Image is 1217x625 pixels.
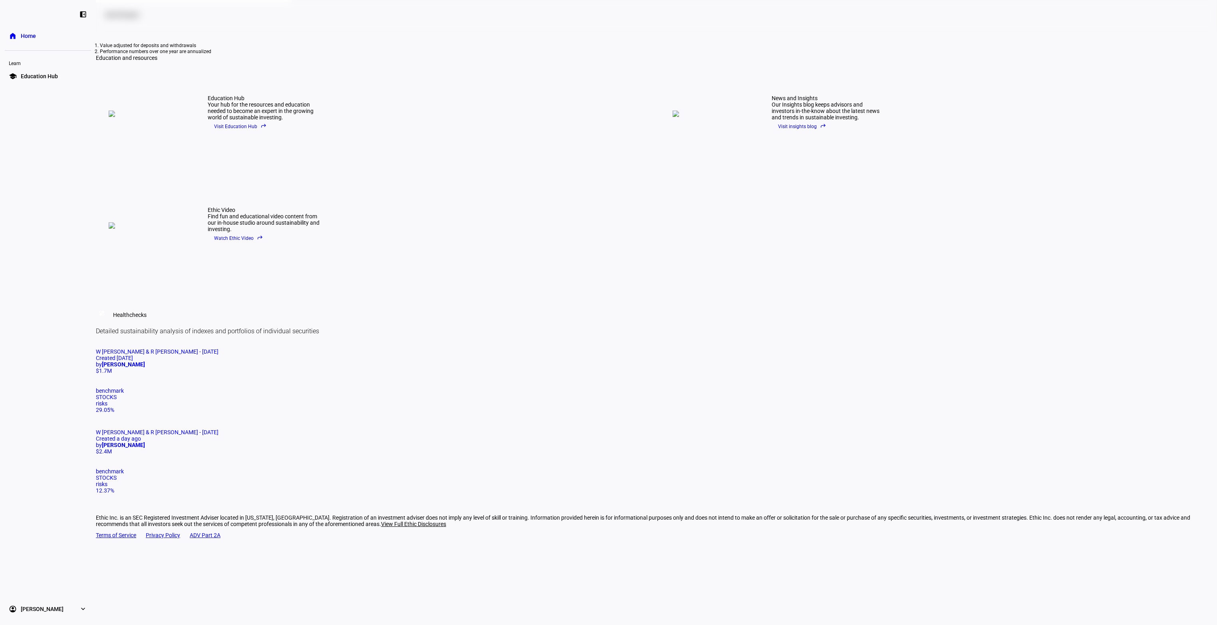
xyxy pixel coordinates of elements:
[208,95,320,101] div: Education Hub
[96,407,114,413] span: 29.05%
[381,521,446,527] span: View Full Ethic Disclosures
[96,348,1217,413] a: W [PERSON_NAME] & R [PERSON_NAME] - [DATE]Created [DATE]by[PERSON_NAME]$1.7MbenchmarkSTOCKSrisks2...
[96,487,114,494] span: 12.37%
[96,448,1217,455] div: $2.4M
[820,123,826,129] eth-mat-symbol: reply
[208,121,320,133] a: Visit Education Hubreply
[96,388,124,394] span: benchmark
[208,121,273,133] button: Visit Education Hubreply
[96,468,124,475] span: benchmark
[100,43,1213,49] li: Value adjusted for deposits and withdrawals
[146,532,180,538] a: Privacy Policy
[208,101,320,121] div: Your hub for the resources and education needed to become an expert in the growing world of susta...
[96,368,1217,374] div: $1.7M
[96,55,1217,61] div: Education and resources
[214,232,263,244] span: Watch Ethic Video
[102,361,145,368] b: [PERSON_NAME]
[96,327,1217,336] p: Detailed sustainability analysis of indexes and portfolios of individual securities
[21,72,58,80] span: Education Hub
[208,232,270,244] button: Watch Ethic Videoreply
[96,400,107,407] span: risks
[96,394,117,400] span: STOCKS
[190,532,220,538] a: ADV Part 2A
[102,442,145,448] b: [PERSON_NAME]
[9,605,17,613] eth-mat-symbol: account_circle
[772,121,833,133] button: Visit insights blogreply
[772,121,883,133] a: Visit insights blogreply
[673,111,752,117] img: news.png
[208,207,320,213] div: Ethic Video
[79,605,87,613] eth-mat-symbol: expand_more
[96,475,117,481] span: STOCKS
[5,57,91,68] div: Learn
[109,222,189,229] img: ethic-video.png
[79,10,87,18] eth-mat-symbol: left_panel_close
[21,32,36,40] span: Home
[96,348,218,355] span: W Hofmann & R Welling - May 3, 2023
[9,32,17,40] eth-mat-symbol: home
[96,442,1217,448] div: by
[109,111,189,117] img: education-hub.png
[96,361,1217,368] div: by
[96,514,1217,527] div: Ethic Inc. is an SEC Registered Investment Adviser located in [US_STATE], [GEOGRAPHIC_DATA]. Regi...
[96,481,107,487] span: risks
[772,101,883,121] div: Our Insights blog keeps advisors and investors in-the-know about the latest news and trends in su...
[100,49,1213,55] li: Performance numbers over one year are annualized
[260,123,267,129] eth-mat-symbol: reply
[96,429,1217,494] a: W [PERSON_NAME] & R [PERSON_NAME] - [DATE]Created a day agoby[PERSON_NAME]$2.4MbenchmarkSTOCKSris...
[208,232,320,244] a: Watch Ethic Videoreply
[96,532,136,538] a: Terms of Service
[113,312,147,318] div: Healthchecks
[9,72,17,80] eth-mat-symbol: school
[96,355,1217,361] div: Created [DATE]
[96,435,1217,442] div: Created a day ago
[5,28,91,44] a: homeHome
[257,234,263,241] eth-mat-symbol: reply
[208,213,320,232] div: Find fun and educational video content from our in-house studio around sustainability and investing.
[778,121,826,133] span: Visit insights blog
[21,605,64,613] span: [PERSON_NAME]
[97,309,107,318] mat-icon: healing
[214,121,267,133] span: Visit Education Hub
[772,95,883,101] div: News and Insights
[96,429,218,435] span: W Hofmann & R Welling - August 26, 2025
